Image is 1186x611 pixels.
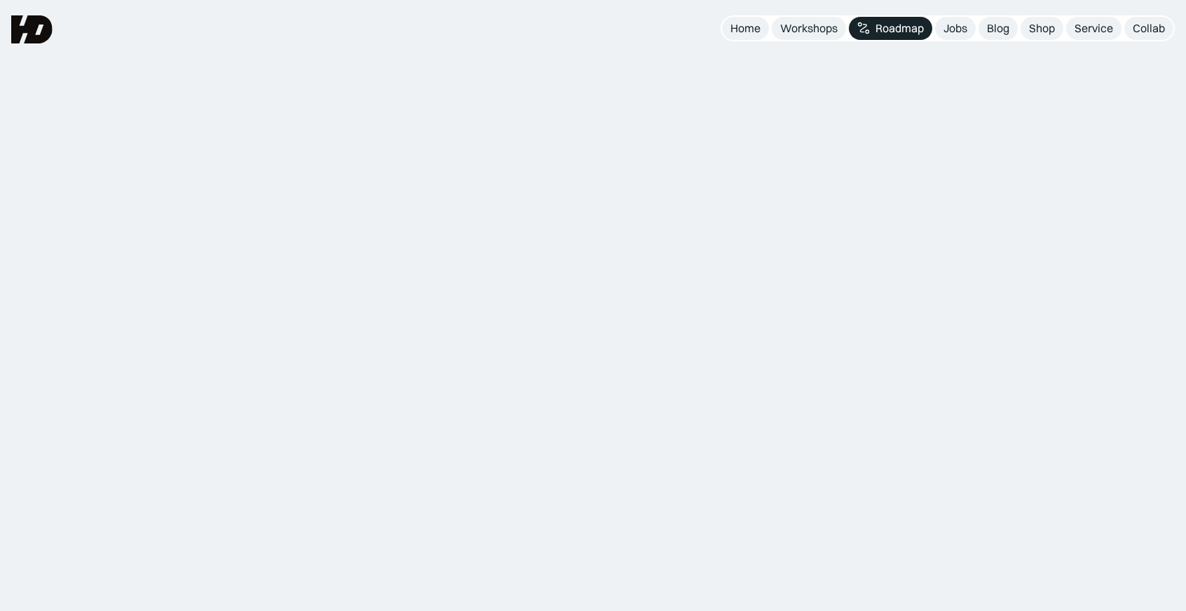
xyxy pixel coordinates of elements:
[979,17,1018,40] a: Blog
[943,21,967,36] div: Jobs
[849,17,932,40] a: Roadmap
[1133,21,1165,36] div: Collab
[722,17,769,40] a: Home
[1029,21,1055,36] div: Shop
[1021,17,1063,40] a: Shop
[780,21,838,36] div: Workshops
[730,21,761,36] div: Home
[875,21,924,36] div: Roadmap
[1066,17,1122,40] a: Service
[772,17,846,40] a: Workshops
[1124,17,1173,40] a: Collab
[1075,21,1113,36] div: Service
[935,17,976,40] a: Jobs
[987,21,1009,36] div: Blog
